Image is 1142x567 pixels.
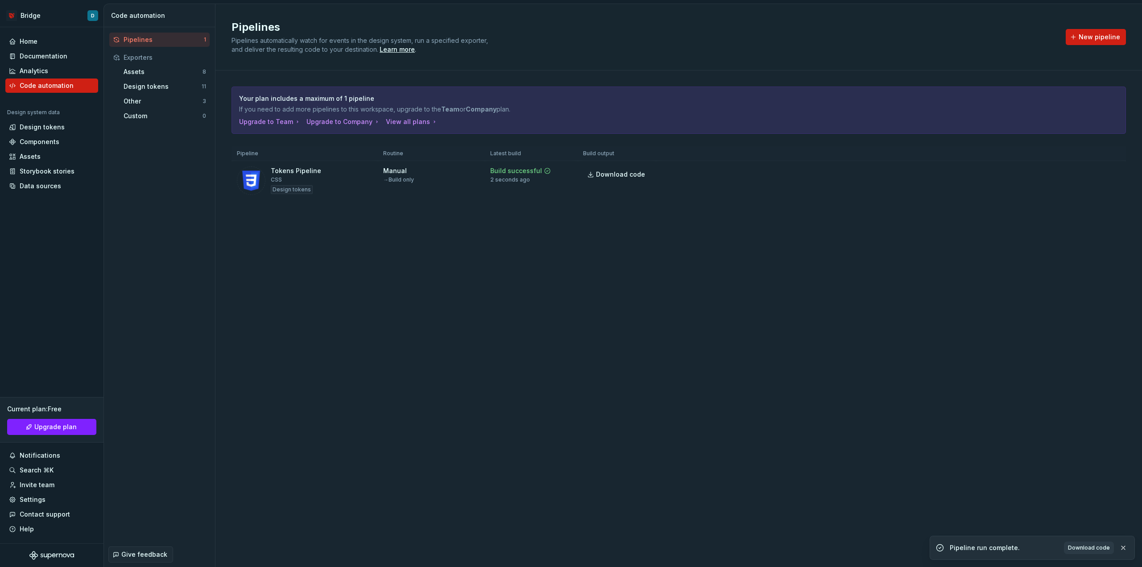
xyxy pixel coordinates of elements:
[271,176,282,183] div: CSS
[490,176,530,183] div: 2 seconds ago
[1068,544,1110,551] span: Download code
[109,33,210,47] button: Pipelines1
[383,176,414,183] div: → Build only
[124,112,203,120] div: Custom
[583,166,651,182] a: Download code
[124,67,203,76] div: Assets
[120,109,210,123] button: Custom0
[203,68,206,75] div: 8
[383,166,407,175] div: Manual
[5,149,98,164] a: Assets
[485,146,578,161] th: Latest build
[120,79,210,94] button: Design tokens11
[120,94,210,108] button: Other3
[239,94,1056,103] p: Your plan includes a maximum of 1 pipeline
[5,164,98,178] a: Storybook stories
[5,493,98,507] a: Settings
[34,422,77,431] span: Upgrade plan
[232,37,490,53] span: Pipelines automatically watch for events in the design system, run a specified exporter, and deli...
[124,82,202,91] div: Design tokens
[7,405,96,414] div: Current plan : Free
[20,510,70,519] div: Contact support
[111,11,211,20] div: Code automation
[5,135,98,149] a: Components
[203,98,206,105] div: 3
[20,480,54,489] div: Invite team
[232,146,378,161] th: Pipeline
[203,112,206,120] div: 0
[5,120,98,134] a: Design tokens
[29,551,74,560] svg: Supernova Logo
[124,53,206,62] div: Exporters
[20,66,48,75] div: Analytics
[20,152,41,161] div: Assets
[120,65,210,79] button: Assets8
[21,11,41,20] div: Bridge
[950,543,1059,552] div: Pipeline run complete.
[20,123,65,132] div: Design tokens
[121,550,167,559] span: Give feedback
[5,49,98,63] a: Documentation
[378,146,485,161] th: Routine
[20,52,67,61] div: Documentation
[380,45,415,54] a: Learn more
[386,117,438,126] button: View all plans
[20,167,74,176] div: Storybook stories
[239,105,1056,114] p: If you need to add more pipelines to this workspace, upgrade to the or plan.
[466,105,497,113] strong: Company
[5,179,98,193] a: Data sources
[306,117,381,126] button: Upgrade to Company
[108,546,173,563] button: Give feedback
[20,81,74,90] div: Code automation
[124,97,203,106] div: Other
[20,182,61,190] div: Data sources
[1079,33,1120,41] span: New pipeline
[1066,29,1126,45] button: New pipeline
[5,507,98,521] button: Contact support
[5,478,98,492] a: Invite team
[91,12,95,19] div: D
[490,166,542,175] div: Build successful
[204,36,206,43] div: 1
[20,495,46,504] div: Settings
[20,525,34,534] div: Help
[5,463,98,477] button: Search ⌘K
[5,34,98,49] a: Home
[2,6,102,25] button: BridgeD
[20,137,59,146] div: Components
[20,466,54,475] div: Search ⌘K
[578,146,656,161] th: Build output
[20,451,60,460] div: Notifications
[124,35,204,44] div: Pipelines
[441,105,459,113] strong: Team
[5,79,98,93] a: Code automation
[271,166,321,175] div: Tokens Pipeline
[7,109,60,116] div: Design system data
[5,448,98,463] button: Notifications
[5,522,98,536] button: Help
[20,37,37,46] div: Home
[232,20,1055,34] h2: Pipelines
[6,10,17,21] img: 3f850d6b-8361-4b34-8a82-b945b4d8a89b.png
[239,117,301,126] button: Upgrade to Team
[7,419,96,435] a: Upgrade plan
[596,170,645,179] span: Download code
[5,64,98,78] a: Analytics
[1064,542,1114,554] a: Download code
[202,83,206,90] div: 11
[378,46,416,53] span: .
[271,185,313,194] div: Design tokens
